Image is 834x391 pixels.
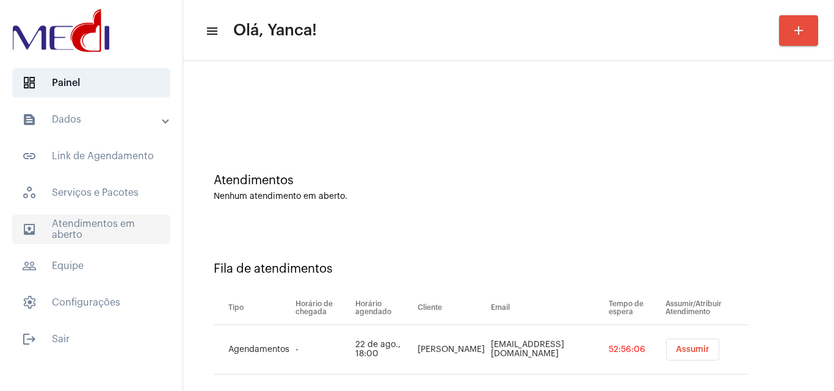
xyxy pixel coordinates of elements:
mat-icon: sidenav icon [22,112,37,127]
mat-icon: sidenav icon [22,332,37,346]
span: Olá, Yanca! [233,21,317,40]
td: 22 de ago., 18:00 [352,325,415,375]
mat-icon: sidenav icon [22,259,37,273]
th: Email [488,291,606,325]
td: [PERSON_NAME] [415,325,488,375]
span: Atendimentos em aberto [12,215,170,244]
span: Configurações [12,288,170,317]
mat-icon: sidenav icon [22,222,37,237]
th: Assumir/Atribuir Atendimento [662,291,749,325]
th: Horário agendado [352,291,415,325]
td: 52:56:06 [606,325,662,375]
th: Horário de chegada [292,291,352,325]
th: Tipo [214,291,292,325]
span: sidenav icon [22,76,37,90]
span: Painel [12,68,170,98]
span: Sair [12,325,170,354]
span: sidenav icon [22,295,37,310]
td: - [292,325,352,375]
th: Tempo de espera [606,291,662,325]
mat-expansion-panel-header: sidenav iconDados [7,105,183,134]
mat-chip-list: selection [665,339,749,361]
mat-icon: sidenav icon [22,149,37,163]
img: d3a1b5fa-500b-b90f-5a1c-719c20e9830b.png [10,6,112,55]
div: Fila de atendimentos [214,262,803,276]
span: Link de Agendamento [12,142,170,171]
td: Agendamentos [214,325,292,375]
div: Nenhum atendimento em aberto. [214,192,803,201]
th: Cliente [415,291,488,325]
mat-icon: add [791,23,806,38]
button: Assumir [666,339,719,361]
mat-panel-title: Dados [22,112,163,127]
span: Equipe [12,251,170,281]
mat-icon: sidenav icon [205,24,217,38]
div: Atendimentos [214,174,803,187]
span: Assumir [676,345,709,354]
span: Serviços e Pacotes [12,178,170,207]
td: [EMAIL_ADDRESS][DOMAIN_NAME] [488,325,606,375]
span: sidenav icon [22,185,37,200]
